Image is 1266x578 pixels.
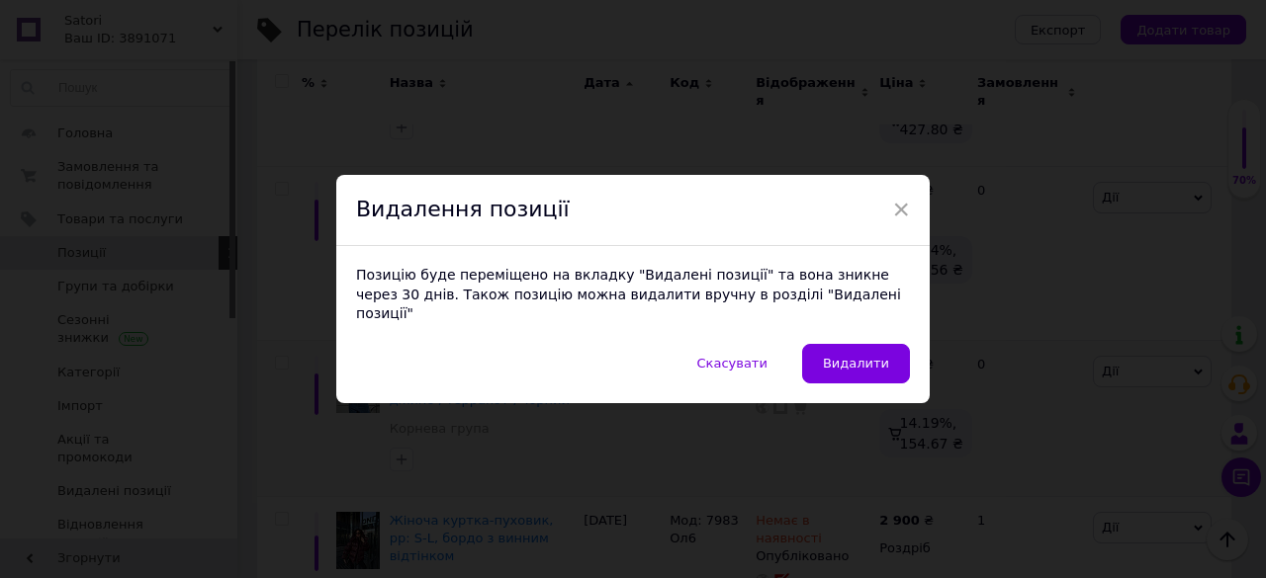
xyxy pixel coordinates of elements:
[356,267,901,321] span: Позицію буде переміщено на вкладку "Видалені позиції" та вона зникне через 30 днів. Також позицію...
[677,344,788,383] button: Скасувати
[823,356,889,371] span: Видалити
[892,193,910,226] span: ×
[802,344,910,383] button: Видалити
[697,356,768,371] span: Скасувати
[356,197,570,221] span: Видалення позиції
